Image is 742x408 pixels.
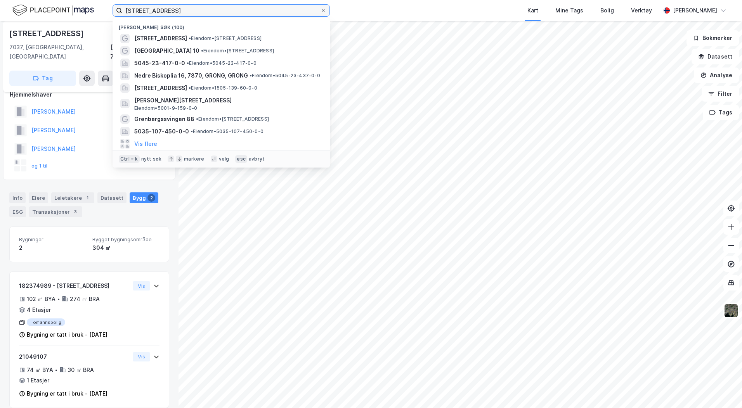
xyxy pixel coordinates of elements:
div: Bygg [130,192,158,203]
div: 1 Etasjer [27,376,49,385]
button: Tag [9,71,76,86]
span: • [250,73,252,78]
span: Eiendom • [STREET_ADDRESS] [189,35,262,41]
div: 1 [83,194,91,202]
div: Info [9,192,26,203]
div: 2 [147,194,155,202]
div: 182374989 - [STREET_ADDRESS] [19,281,130,290]
div: 4 Etasjer [27,305,51,315]
span: • [201,48,203,54]
span: Eiendom • 5001-9-159-0-0 [134,105,197,111]
div: [STREET_ADDRESS] [9,27,85,40]
div: Kart [527,6,538,15]
div: esc [235,155,247,163]
button: Analyse [694,67,739,83]
div: Bygning er tatt i bruk - [DATE] [27,389,107,398]
span: Eiendom • [STREET_ADDRESS] [196,116,269,122]
span: [GEOGRAPHIC_DATA] 10 [134,46,199,55]
button: Bokmerker [687,30,739,46]
div: 102 ㎡ BYA [27,294,55,304]
div: Verktøy [631,6,652,15]
div: • [55,367,58,373]
button: Vis flere [134,139,157,149]
span: Eiendom • 5045-23-437-0-0 [250,73,320,79]
input: Søk på adresse, matrikkel, gårdeiere, leietakere eller personer [122,5,320,16]
span: Bygget bygningsområde [92,236,159,243]
span: Bygninger [19,236,86,243]
button: Datasett [692,49,739,64]
div: 7037, [GEOGRAPHIC_DATA], [GEOGRAPHIC_DATA] [9,43,110,61]
img: logo.f888ab2527a4732fd821a326f86c7f29.svg [12,3,94,17]
div: Hjemmelshaver [10,90,169,99]
button: Tags [703,105,739,120]
div: Eiere [29,192,48,203]
div: velg [219,156,229,162]
div: [GEOGRAPHIC_DATA], 76/21 [110,43,169,61]
div: Ctrl + k [119,155,140,163]
div: Datasett [97,192,127,203]
span: Eiendom • [STREET_ADDRESS] [201,48,274,54]
div: Mine Tags [555,6,583,15]
span: [STREET_ADDRESS] [134,34,187,43]
span: Eiendom • 5045-23-417-0-0 [187,60,257,66]
span: • [189,35,191,41]
div: 2 [19,243,86,252]
span: • [187,60,189,66]
button: Filter [702,86,739,102]
img: 9k= [724,303,739,318]
span: 5035-107-450-0-0 [134,127,189,136]
span: 5045-23-417-0-0 [134,59,185,68]
div: 3 [71,208,79,216]
button: Vis [133,352,150,361]
iframe: Chat Widget [703,371,742,408]
span: • [191,128,193,134]
span: • [189,85,191,91]
div: • [57,296,60,302]
span: Grønbergssvingen 88 [134,114,194,124]
span: [STREET_ADDRESS] [134,83,187,93]
span: • [196,116,198,122]
span: [PERSON_NAME][STREET_ADDRESS] [134,96,321,105]
div: Kontrollprogram for chat [703,371,742,408]
div: avbryt [249,156,265,162]
div: 304 ㎡ [92,243,159,252]
div: 274 ㎡ BRA [70,294,100,304]
div: Leietakere [51,192,94,203]
div: Transaksjoner [29,206,82,217]
div: 21049107 [19,352,130,361]
div: [PERSON_NAME] [673,6,717,15]
span: Eiendom • 1505-139-60-0-0 [189,85,257,91]
div: ESG [9,206,26,217]
span: Eiendom • 5035-107-450-0-0 [191,128,264,135]
div: 74 ㎡ BYA [27,365,53,375]
div: [PERSON_NAME] søk (100) [113,18,330,32]
span: Nedre Biskoplia 16, 7870, GRONG, GRONG [134,71,248,80]
div: Bolig [600,6,614,15]
div: nytt søk [141,156,162,162]
div: 30 ㎡ BRA [68,365,94,375]
div: markere [184,156,204,162]
button: Vis [133,281,150,290]
div: Bygning er tatt i bruk - [DATE] [27,330,107,339]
